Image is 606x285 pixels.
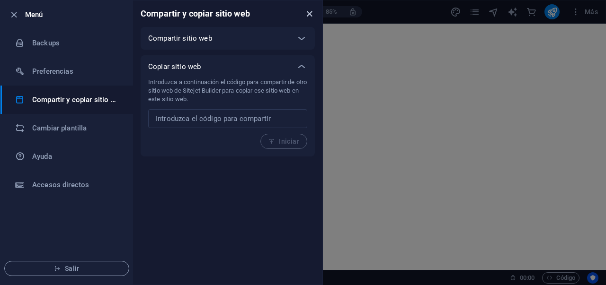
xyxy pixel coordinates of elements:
[141,55,315,78] div: Copiar sitio web
[32,66,120,77] h6: Preferencias
[32,94,120,105] h6: Compartir y copiar sitio web
[141,27,315,50] div: Compartir sitio web
[303,8,315,19] button: close
[32,179,120,190] h6: Accesos directos
[25,9,125,20] h6: Menú
[32,122,120,134] h6: Cambiar plantilla
[148,109,307,128] input: Introduzca el código para compartir
[148,62,201,71] p: Copiar sitio web
[32,151,120,162] h6: Ayuda
[148,34,212,43] p: Compartir sitio web
[148,78,307,104] p: Introduzca a continuación el código para compartir de otro sitio web de Sitejet Builder para copi...
[4,261,129,276] button: Salir
[0,142,133,171] a: Ayuda
[32,37,120,49] h6: Backups
[141,8,250,19] h6: Compartir y copiar sitio web
[12,265,121,272] span: Salir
